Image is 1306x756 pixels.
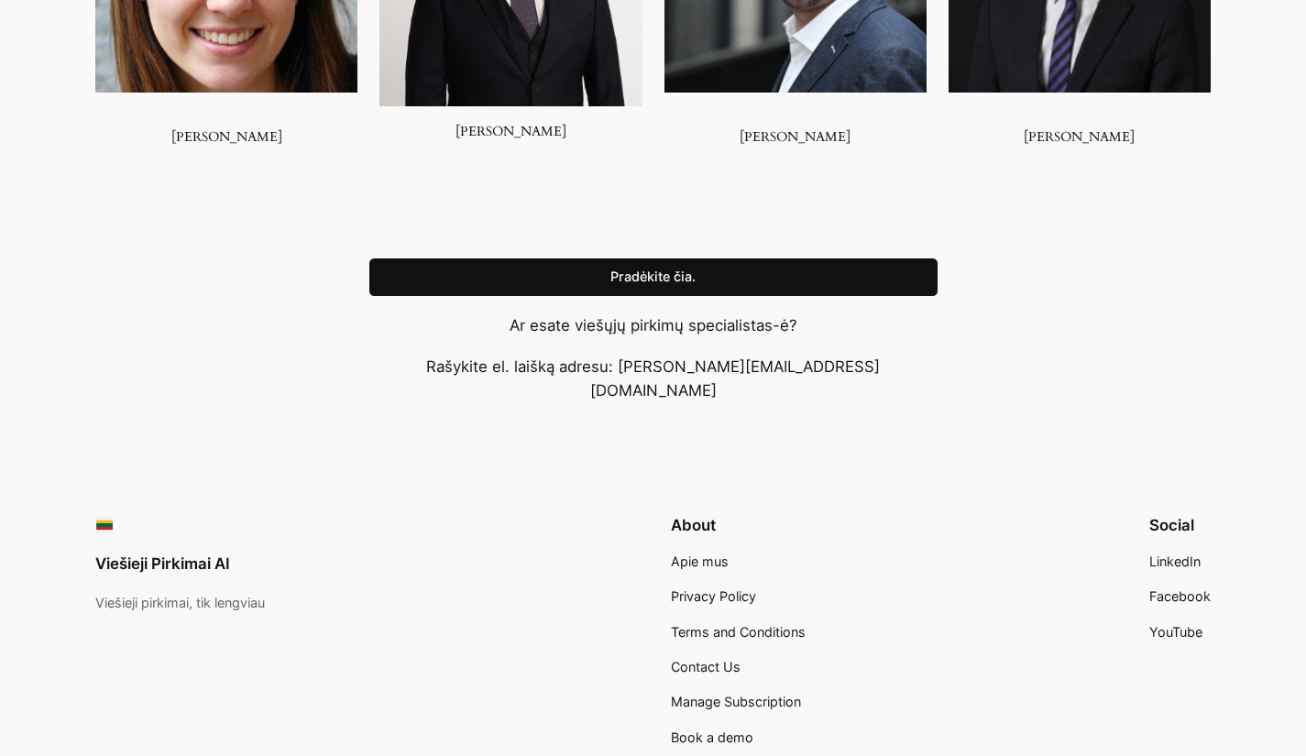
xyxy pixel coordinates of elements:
span: Apie mus [671,553,729,569]
nav: Footer navigation 3 [1149,552,1211,642]
h3: [PERSON_NAME] [949,129,1211,145]
h3: [PERSON_NAME] [664,129,927,145]
span: Terms and Conditions [671,624,806,640]
nav: Footer navigation 4 [671,552,806,748]
a: Book a demo [671,728,753,748]
span: LinkedIn [1149,553,1201,569]
a: Contact Us [671,657,741,677]
a: Pradėkite čia. [369,258,938,297]
a: Apie mus [671,552,729,572]
a: YouTube [1149,622,1202,642]
a: Facebook [1149,586,1211,607]
h2: Social [1149,516,1211,534]
a: Terms and Conditions [671,622,806,642]
span: Facebook [1149,588,1211,604]
span: YouTube [1149,624,1202,640]
p: Ar esate viešųjų pirkimų specialistas-ė? [369,313,938,337]
img: Viešieji pirkimai logo [95,516,114,534]
span: Contact Us [671,659,741,674]
p: Rašykite el. laišką adresu: [PERSON_NAME][EMAIL_ADDRESS][DOMAIN_NAME] [369,355,938,402]
a: Viešieji Pirkimai AI [95,554,230,573]
span: Manage Subscription [671,694,801,709]
a: Manage Subscription [671,692,801,712]
h3: [PERSON_NAME] [379,124,642,139]
h2: About [671,516,806,534]
p: Viešieji pirkimai, tik lengviau [95,593,265,613]
h3: [PERSON_NAME] [95,129,357,145]
a: Privacy Policy [671,586,756,607]
span: Book a demo [671,729,753,745]
span: Privacy Policy [671,588,756,604]
a: LinkedIn [1149,552,1201,572]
